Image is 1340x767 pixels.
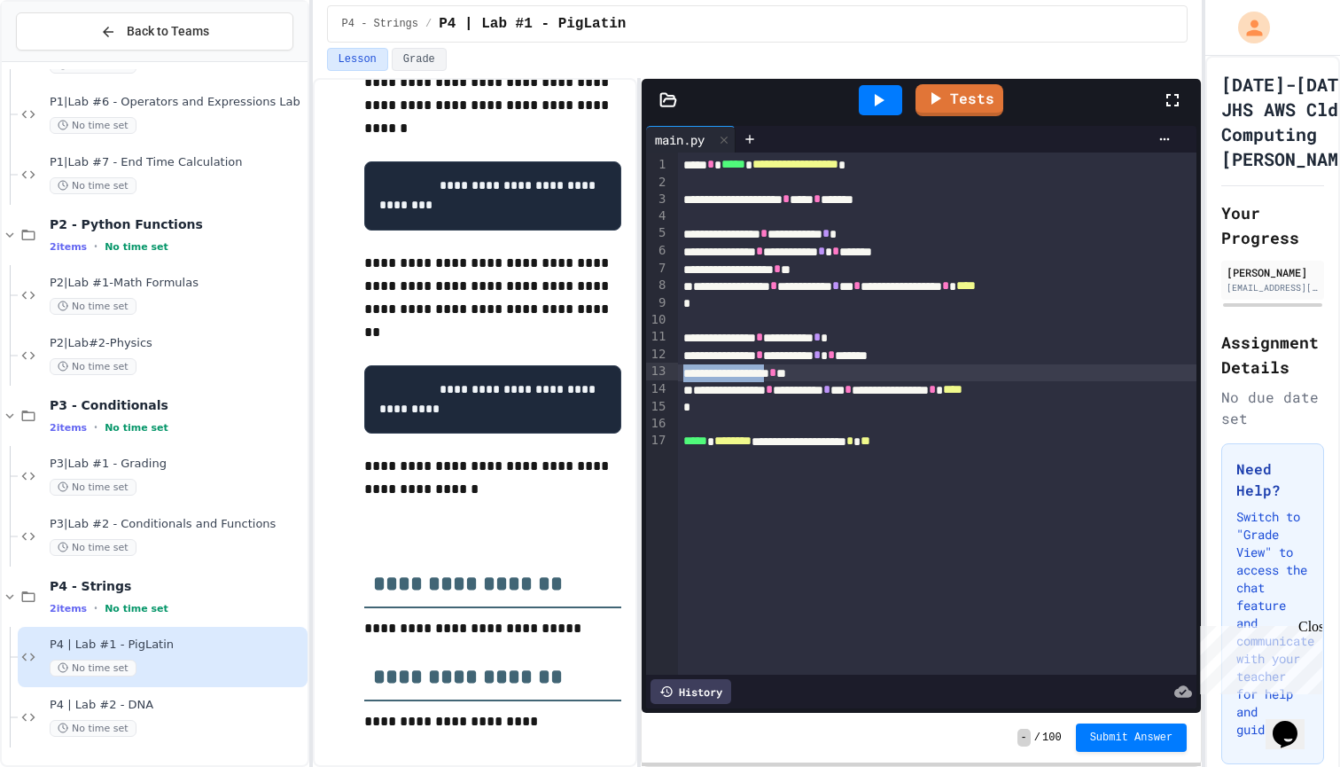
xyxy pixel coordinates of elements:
[7,7,122,113] div: Chat with us now!Close
[50,358,136,375] span: No time set
[50,457,304,472] span: P3|Lab #1 - Grading
[94,420,97,434] span: •
[105,603,168,614] span: No time set
[50,95,304,110] span: P1|Lab #6 - Operators and Expressions Lab
[646,432,668,450] div: 17
[16,12,293,51] button: Back to Teams
[646,328,668,346] div: 11
[1227,264,1319,280] div: [PERSON_NAME]
[50,539,136,556] span: No time set
[50,638,304,653] span: P4 | Lab #1 - PigLatin
[392,48,447,71] button: Grade
[1221,387,1324,429] div: No due date set
[646,346,668,364] div: 12
[646,311,668,328] div: 10
[50,216,304,232] span: P2 - Python Functions
[105,241,168,253] span: No time set
[127,22,209,41] span: Back to Teams
[1236,508,1309,739] p: Switch to "Grade View" to access the chat feature and communicate with your teacher for help and ...
[342,17,418,31] span: P4 - Strings
[646,363,668,380] div: 13
[646,260,668,278] div: 7
[1193,619,1322,694] iframe: chat widget
[1042,731,1062,745] span: 100
[646,191,668,208] div: 3
[646,277,668,294] div: 8
[50,698,304,713] span: P4 | Lab #2 - DNA
[50,298,136,315] span: No time set
[50,720,136,737] span: No time set
[439,13,626,35] span: P4 | Lab #1 - PigLatin
[50,578,304,594] span: P4 - Strings
[646,415,668,432] div: 16
[1219,7,1274,48] div: My Account
[1266,696,1322,749] iframe: chat widget
[50,603,87,614] span: 2 items
[50,155,304,170] span: P1|Lab #7 - End Time Calculation
[94,239,97,254] span: •
[646,207,668,224] div: 4
[646,126,736,153] div: main.py
[1236,458,1309,501] h3: Need Help?
[646,398,668,415] div: 15
[425,17,432,31] span: /
[327,48,388,71] button: Lesson
[1090,731,1173,745] span: Submit Answer
[50,479,136,496] span: No time set
[50,660,136,677] span: No time set
[50,336,304,351] span: P2|Lab#2-Physics
[1227,281,1319,294] div: [EMAIL_ADDRESS][DOMAIN_NAME]
[50,276,304,291] span: P2|Lab #1-Math Formulas
[915,84,1003,116] a: Tests
[651,679,731,704] div: History
[1017,729,1031,747] span: -
[646,130,713,149] div: main.py
[1076,724,1188,752] button: Submit Answer
[50,241,87,253] span: 2 items
[646,224,668,242] div: 5
[646,156,668,174] div: 1
[1034,731,1040,745] span: /
[50,117,136,134] span: No time set
[50,397,304,413] span: P3 - Conditionals
[50,177,136,194] span: No time set
[94,601,97,615] span: •
[50,422,87,434] span: 2 items
[646,294,668,311] div: 9
[1221,200,1324,250] h2: Your Progress
[1221,330,1324,380] h2: Assignment Details
[50,517,304,532] span: P3|Lab #2 - Conditionals and Functions
[646,380,668,398] div: 14
[646,242,668,260] div: 6
[646,174,668,191] div: 2
[105,422,168,434] span: No time set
